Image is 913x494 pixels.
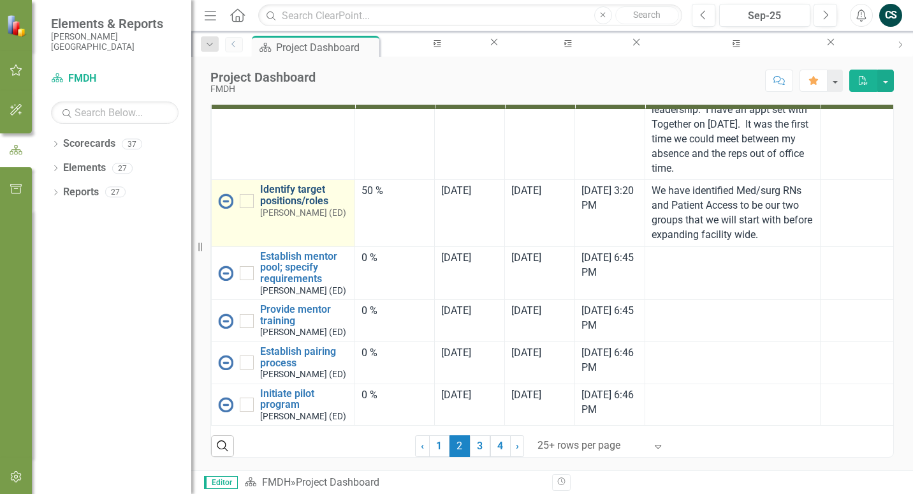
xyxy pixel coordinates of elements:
[581,388,638,417] div: [DATE] 6:46 PM
[441,251,471,264] span: [DATE]
[105,187,126,198] div: 27
[212,300,355,342] td: Double-Click to Edit Right Click for Context Menu
[500,36,630,52] a: Identify target positions/roles
[441,304,471,317] span: [DATE]
[218,266,233,281] img: No Information
[51,16,179,31] span: Elements & Reports
[435,384,505,426] td: Double-Click to Edit
[204,476,238,489] span: Editor
[505,300,575,342] td: Double-Click to Edit
[355,384,435,426] td: Double-Click to Edit
[51,31,179,52] small: [PERSON_NAME][GEOGRAPHIC_DATA]
[218,397,233,412] img: No Information
[362,184,428,198] div: 50 %
[505,180,575,246] td: Double-Click to Edit
[512,48,618,64] div: Identify target positions/roles
[260,251,348,285] a: Establish mentor pool; specify requirements
[355,246,435,299] td: Double-Click to Edit
[516,440,519,452] span: ›
[505,246,575,299] td: Double-Click to Edit
[645,384,821,426] td: Double-Click to Edit
[511,304,541,317] span: [DATE]
[643,36,824,52] a: Establish mentor pool; specify requirements
[51,101,179,124] input: Search Below...
[260,327,346,337] small: [PERSON_NAME] (ED)
[581,184,638,213] div: [DATE] 3:20 PM
[260,412,346,421] small: [PERSON_NAME] (ED)
[210,84,316,94] div: FMDH
[581,251,638,280] div: [DATE] 6:45 PM
[218,193,233,209] img: No Information
[362,346,428,361] div: 0 %
[244,475,543,490] div: »
[511,389,541,401] span: [DATE]
[362,304,428,318] div: 0 %
[260,346,348,368] a: Establish pairing process
[63,161,106,176] a: Elements
[505,384,575,426] td: Double-Click to Edit
[260,388,348,410] a: Initiate pilot program
[449,435,470,457] span: 2
[260,286,346,296] small: [PERSON_NAME] (ED)
[362,251,428,266] div: 0 %
[210,70,316,84] div: Project Dashboard
[429,435,449,457] a: 1
[655,48,813,64] div: Establish mentor pool; specify requirements
[421,440,424,452] span: ‹
[435,246,505,299] td: Double-Click to Edit
[724,8,806,24] div: Sep-25
[382,36,488,52] a: Provide mentor training
[505,341,575,384] td: Double-Click to Edit
[511,251,541,264] span: [DATE]
[63,185,99,200] a: Reports
[633,10,661,20] span: Search
[581,304,638,333] div: [DATE] 6:45 PM
[51,71,179,86] a: FMDH
[441,389,471,401] span: [DATE]
[355,341,435,384] td: Double-Click to Edit
[112,163,133,174] div: 27
[6,15,29,37] img: ClearPoint Strategy
[441,184,471,197] span: [DATE]
[435,300,505,342] td: Double-Click to Edit
[212,246,355,299] td: Double-Click to Edit Right Click for Context Menu
[645,246,821,299] td: Double-Click to Edit
[652,184,814,242] p: We have identified Med/surg RNs and Patient Access to be our two groups that we will start with b...
[435,341,505,384] td: Double-Click to Edit
[470,435,490,457] a: 3
[645,180,821,246] td: Double-Click to Edit
[262,476,291,488] a: FMDH
[362,388,428,403] div: 0 %
[355,300,435,342] td: Double-Click to Edit
[719,4,810,27] button: Sep-25
[511,184,541,197] span: [DATE]
[435,180,505,246] td: Double-Click to Edit
[490,435,511,457] a: 4
[260,208,346,218] small: [PERSON_NAME] (ED)
[63,137,115,151] a: Scorecards
[355,180,435,246] td: Double-Click to Edit
[218,355,233,370] img: No Information
[212,180,355,246] td: Double-Click to Edit Right Click for Context Menu
[615,6,679,24] button: Search
[260,370,346,379] small: [PERSON_NAME] (ED)
[393,48,476,64] div: Provide mentor training
[258,4,682,27] input: Search ClearPoint...
[260,184,348,206] a: Identify target positions/roles
[122,138,142,149] div: 37
[879,4,902,27] button: CS
[276,40,376,56] div: Project Dashboard
[581,346,638,375] div: [DATE] 6:46 PM
[260,304,348,326] a: Provide mentor training
[511,347,541,359] span: [DATE]
[218,313,233,329] img: No Information
[441,347,471,359] span: [DATE]
[296,476,379,488] div: Project Dashboard
[645,300,821,342] td: Double-Click to Edit
[212,384,355,426] td: Double-Click to Edit Right Click for Context Menu
[645,341,821,384] td: Double-Click to Edit
[212,341,355,384] td: Double-Click to Edit Right Click for Context Menu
